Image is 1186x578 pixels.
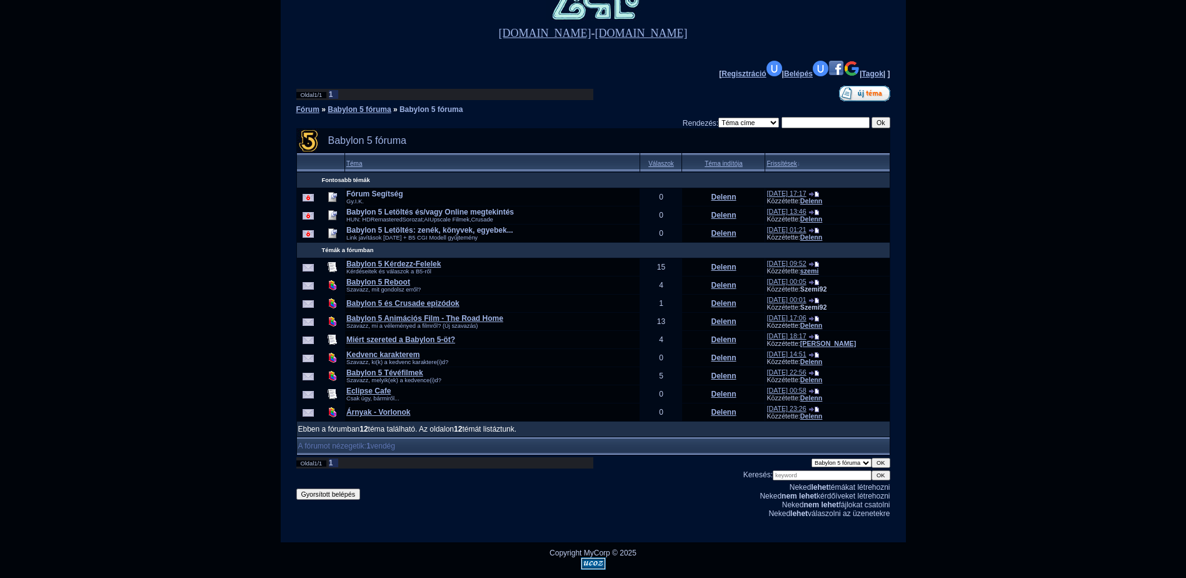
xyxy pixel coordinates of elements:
td: Ebben a fórumban téma található. Az oldalon témát listáztunk. [297,422,890,437]
img: Ugrás az első olvasatlan üzenethez [808,352,820,358]
li: Oldal / [296,92,327,98]
a: [DOMAIN_NAME] [499,27,591,39]
a: [DOMAIN_NAME] [595,27,688,39]
td: Közzétette: [765,258,889,276]
a: Delenn [800,233,823,241]
img: Fontos téma [328,228,338,239]
img: Téma - kérdőív [329,371,336,381]
input: OK [872,470,890,480]
img: Ugrás az első olvasatlan üzenethez [808,407,820,412]
img: Ugrás az első olvasatlan üzenethez [808,191,820,197]
a: [DATE] 09:52 [766,260,806,267]
a: [DATE] 14:51 [766,350,806,358]
a: Téma indítója [705,160,743,167]
a: Babylon 5 fóruma [328,105,391,114]
span: 1 [319,92,322,98]
td: Közzétette: [765,385,889,403]
a: Delenn [800,322,823,329]
img: Téma - kérdőív [329,298,336,308]
a: Belépés [784,69,860,78]
a: Delenn [711,372,736,380]
a: [DATE] 00:05 [766,278,806,285]
img: Téma - kérdőív [329,407,336,417]
img: Fontos téma [328,210,338,221]
td: 1 [640,295,681,312]
a: [DATE] 01:21 [766,226,806,233]
a: Delenn [711,353,736,362]
img: Lezárt téma. Nincs új üzenet. [303,230,314,238]
a: Frissítések [766,160,797,167]
div: Gy.I.K. [346,198,639,205]
a: Delenn [800,215,823,223]
li: 1 [329,90,338,99]
a: Babylon 5 Animációs Film - The Road Home [346,314,503,323]
img: Átlagos téma [328,389,338,399]
img: Téma - kérdőív [329,280,336,290]
a: Delenn [711,299,736,308]
td: Közzétette: [765,188,889,206]
td: Témák a fórumban [297,243,890,258]
a: [DATE] 18:17 [766,332,806,340]
img: Ugrás az első olvasatlan üzenethez [808,316,820,322]
td: 15 [640,258,681,276]
td: Közzétette: [765,206,889,224]
a: Miért szereted a Babylon 5-öt? [346,335,455,344]
li: Oldal / [296,460,327,467]
div: Csak úgy, bármiről... [346,395,639,402]
td: 5 [640,367,681,385]
td: 0 [640,225,681,242]
a: [DATE] 00:01 [766,296,806,303]
a: Kedvenc karakterem [346,350,420,359]
b: nem lehet [803,500,838,509]
a: Delenn [711,281,736,290]
td: 4 [640,331,681,348]
td: Közzétette: [765,349,889,367]
span: 1 [314,460,317,467]
a: Delenn [800,197,823,205]
a: Delenn [711,335,736,344]
a: Babylon 5 Letöltés és/vagy Online megtekintés [346,208,514,216]
img: facebook_kek.png [828,61,844,76]
b: lehet [790,509,808,518]
div: Szavazz, ki(k) a kedvenc karaktere(i)d? [346,359,639,365]
img: Nincs új üzenet [303,300,314,308]
span: Babylon 5 fóruma [328,135,406,146]
a: [DATE] 23:26 [766,405,806,412]
a: Babylon 5 Tévéfilmek [346,368,423,377]
input: keyword [773,470,872,480]
td: Közzétette: [765,403,889,421]
td: 0 [640,403,681,421]
div: Neked témákat létrehozni Neked kérdőíveket létrehozni Neked fájlokat csatolni Neked válaszolni az... [593,483,890,518]
b: 12 [454,425,462,433]
a: [DATE] 00:58 [766,387,806,394]
span: 1 [314,92,317,98]
img: uid_kek.png [813,61,828,76]
a: Eclipse Cafe [346,387,391,395]
a: [DATE] 13:46 [766,208,806,215]
img: Ugrás az első olvasatlan üzenethez [808,388,820,394]
div: Szavazz, mit gondolsz erről? [346,286,639,293]
td: 4 [640,276,681,294]
a: Babylon 5 Letöltés: zenék, könyvek, egyebek... [346,226,513,235]
a: [PERSON_NAME] [800,340,856,347]
a: Babylon 5 fóruma [400,105,463,114]
a: Tagok [862,69,883,78]
img: Nincs új üzenet [303,355,314,362]
td: 0 [640,349,681,367]
input: OK [872,458,890,468]
img: Lezárt téma. Nincs új üzenet. [303,194,314,201]
img: Téma - kérdőív [329,353,336,363]
li: 1 [329,459,338,467]
input: Ok [872,117,890,128]
td: 13 [640,313,681,330]
img: Átlagos téma [328,335,338,345]
font: - [499,27,688,39]
a: Regisztráció [721,69,781,78]
div: Kérdéseitek és válaszok a B5-ről [346,268,639,275]
span: ↓ [797,160,800,167]
div: HUN: HDRemasteredSorozat;AIUpscale Filmek,Crusade [346,216,639,223]
img: Új téma [839,86,890,101]
td: Közzétette: [765,331,889,348]
a: Delenn [800,412,823,420]
img: uid_kek.png [766,61,782,76]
